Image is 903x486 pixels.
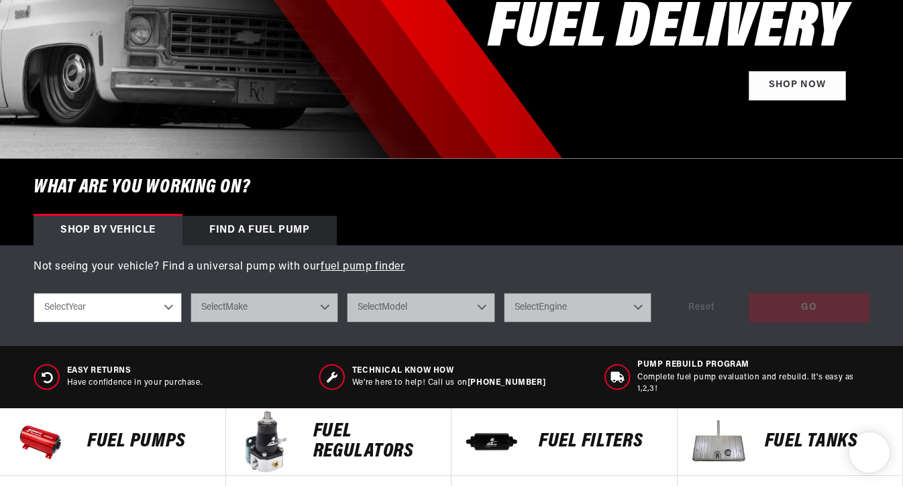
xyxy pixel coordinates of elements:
img: FUEL REGULATORS [233,408,300,475]
span: Technical Know How [352,365,545,377]
img: Fuel Pumps [7,408,74,475]
select: Model [347,293,495,322]
p: Complete fuel pump evaluation and rebuild. It's easy as 1,2,3! [637,372,869,395]
span: Easy Returns [67,365,203,377]
a: [PHONE_NUMBER] [468,379,545,387]
a: Shop Now [749,71,846,101]
p: Fuel Pumps [87,432,212,452]
select: Make [191,293,339,322]
p: FUEL FILTERS [539,432,663,452]
select: Year [34,293,182,322]
div: Find a Fuel Pump [182,216,337,245]
p: We’re here to help! Call us on [352,377,545,389]
div: Shop by vehicle [34,216,182,245]
span: Pump Rebuild program [637,359,869,371]
p: Fuel Tanks [765,432,890,452]
p: Not seeing your vehicle? Find a universal pump with our [34,259,869,276]
a: fuel pump finder [321,261,405,272]
select: Engine [504,293,652,322]
a: FUEL REGULATORS FUEL REGULATORS [226,408,452,476]
p: FUEL REGULATORS [313,422,438,462]
a: FUEL FILTERS FUEL FILTERS [451,408,678,476]
img: FUEL FILTERS [458,408,525,475]
p: Have confidence in your purchase. [67,377,203,389]
img: Fuel Tanks [684,408,751,475]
